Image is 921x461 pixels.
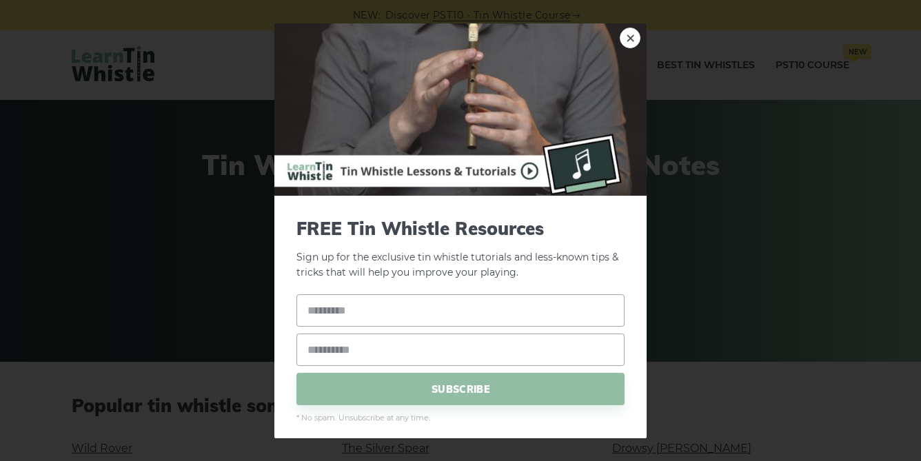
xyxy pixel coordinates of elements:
a: × [620,27,640,48]
span: FREE Tin Whistle Resources [296,217,625,238]
span: SUBSCRIBE [296,373,625,405]
p: Sign up for the exclusive tin whistle tutorials and less-known tips & tricks that will help you i... [296,217,625,280]
img: Tin Whistle Buying Guide Preview [274,23,647,195]
span: * No spam. Unsubscribe at any time. [296,412,625,424]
